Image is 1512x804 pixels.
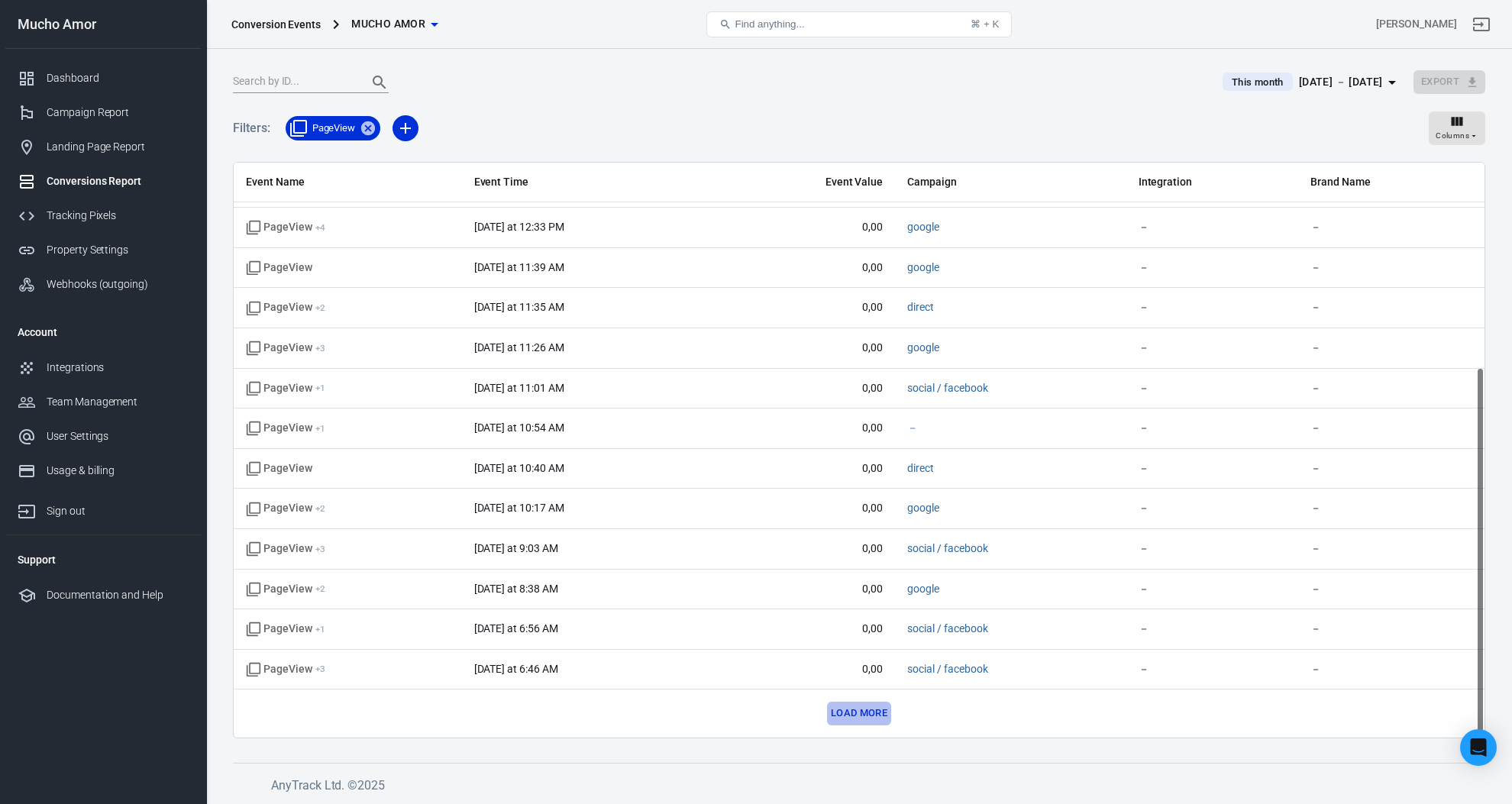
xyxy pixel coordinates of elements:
[315,503,325,514] sup: + 2
[1139,461,1287,476] span: －
[234,163,1485,738] div: scrollable content
[907,341,939,354] a: google
[246,541,325,557] span: PageView
[315,664,325,674] sup: + 3
[246,341,325,356] span: PageView
[907,260,939,276] span: google
[474,175,688,190] span: Event Time
[5,18,201,31] div: Mucho Amor
[5,385,201,419] a: Team Management
[907,381,987,396] span: social / facebook
[726,461,883,476] span: 0,00
[1310,260,1472,276] span: －
[47,242,189,258] div: Property Settings
[351,15,425,34] span: Mucho Amor
[907,622,987,634] a: social / facebook
[907,582,939,597] span: google
[47,276,189,292] div: Webhooks (outgoing)
[47,70,189,86] div: Dashboard
[5,130,201,164] a: Landing Page Report
[1413,70,1485,94] span: Exporting PageView events is not supported
[1139,541,1287,557] span: －
[907,221,939,233] a: google
[1310,220,1472,235] span: －
[47,360,189,376] div: Integrations
[246,220,325,235] span: PageView
[286,116,381,140] div: PageView
[474,663,558,675] time: 2025-10-08T06:46:44+02:00
[1310,582,1472,597] span: －
[315,544,325,554] sup: + 3
[5,419,201,454] a: User Settings
[246,501,325,516] span: PageView
[474,542,558,554] time: 2025-10-08T09:03:23+02:00
[1210,69,1413,95] button: This month[DATE] － [DATE]
[907,622,987,637] span: social / facebook
[907,382,987,394] a: social / facebook
[1310,662,1472,677] span: －
[47,394,189,410] div: Team Management
[315,423,325,434] sup: + 1
[231,17,321,32] div: Conversion Events
[726,501,883,516] span: 0,00
[907,663,987,675] a: social / facebook
[1310,461,1472,476] span: －
[1463,6,1500,43] a: Sign out
[1139,381,1287,396] span: －
[474,462,564,474] time: 2025-10-08T10:40:05+02:00
[1460,729,1497,766] div: Open Intercom Messenger
[474,301,564,313] time: 2025-10-08T11:35:02+02:00
[1139,582,1287,597] span: －
[1436,129,1469,143] span: Columns
[1299,73,1383,92] div: [DATE] － [DATE]
[246,662,325,677] span: PageView
[47,173,189,189] div: Conversions Report
[726,381,883,396] span: 0,00
[474,622,558,634] time: 2025-10-08T06:56:07+02:00
[303,121,365,136] span: PageView
[246,461,312,476] span: Standard event name
[246,175,450,190] span: Event Name
[315,583,325,594] sup: + 2
[361,64,398,101] button: Search
[474,421,564,434] time: 2025-10-08T10:54:21+02:00
[5,488,201,528] a: Sign out
[1226,75,1290,90] span: This month
[735,18,804,30] span: Find anything...
[474,583,558,595] time: 2025-10-08T08:38:16+02:00
[907,341,939,356] span: google
[907,583,939,595] a: google
[47,105,189,121] div: Campaign Report
[474,382,564,394] time: 2025-10-08T11:01:00+02:00
[474,261,564,273] time: 2025-10-08T11:39:41+02:00
[233,104,270,153] h5: Filters:
[971,18,999,30] div: ⌘ + K
[5,350,201,385] a: Integrations
[907,662,987,677] span: social / facebook
[1376,16,1457,32] div: Account id: yzmGGMyF
[315,222,325,233] sup: + 4
[233,73,355,92] input: Search by ID...
[1429,111,1485,145] button: Columns
[1310,341,1472,356] span: －
[1310,501,1472,516] span: －
[246,421,325,436] span: PageView
[246,381,325,396] span: PageView
[907,175,1113,190] span: Campaign
[907,301,934,313] a: direct
[5,95,201,130] a: Campaign Report
[315,383,325,393] sup: + 1
[5,199,201,233] a: Tracking Pixels
[726,260,883,276] span: 0,00
[1310,622,1472,637] span: －
[907,421,918,434] a: －
[726,622,883,637] span: 0,00
[907,421,918,436] span: －
[907,220,939,235] span: google
[5,314,201,350] li: Account
[907,461,934,476] span: direct
[726,175,883,190] span: Event Value
[1139,662,1287,677] span: －
[1310,175,1472,190] span: Brand Name
[1139,421,1287,436] span: －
